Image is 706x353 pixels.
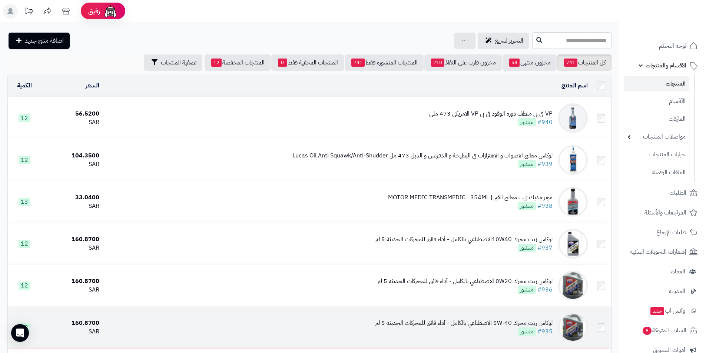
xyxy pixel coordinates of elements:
[537,327,553,336] a: #935
[624,204,702,222] a: المراجعات والأسئلة
[144,54,202,71] button: تصفية المنتجات
[669,188,686,198] span: الطلبات
[161,58,196,67] span: تصفية المنتجات
[558,229,588,259] img: لوكاس زيت محرك 10W40الاصطناعي بالكامل - أداء فائق للمحركات الحديثة 5 لتر
[44,286,99,294] div: SAR
[537,118,553,127] a: #940
[558,313,588,342] img: لوكاس زيت محرك 5W-40 الاصطناعي بالكامل - أداء فائق للمحركات الحديثة 5 لتر
[211,59,222,67] span: 12
[656,227,686,237] span: طلبات الإرجاع
[44,160,99,169] div: SAR
[19,282,30,290] span: 12
[656,20,699,35] img: logo-2.png
[558,271,588,300] img: لوكاس زيت محرك 0W20 الاصطناعي بالكامل - أداء فائق للمحركات الحديثة 5 لتر
[518,118,536,126] span: منشور
[88,7,100,16] span: رفيق
[537,202,553,210] a: #938
[624,223,702,241] a: طلبات الإرجاع
[643,327,652,335] span: 8
[624,184,702,202] a: الطلبات
[429,110,553,118] div: VP في بي منظف دورة الوقود في بي VP الامريكي 473 ملي
[518,244,536,252] span: منشور
[558,145,588,175] img: لوكاس معالج الاصوات و الاهتزازات في البطيخة و الدفرنس و الدبل 473 مل Lucas Oil Anti Squawk/Anti-S...
[537,160,553,169] a: #939
[624,243,702,261] a: إشعارات التحويلات البنكية
[624,37,702,55] a: لوحة التحكم
[624,76,689,91] a: المنتجات
[44,118,99,127] div: SAR
[19,114,30,122] span: 12
[624,111,689,127] a: الماركات
[375,235,553,244] div: لوكاس زيت محرك 10W40الاصطناعي بالكامل - أداء فائق للمحركات الحديثة 5 لتر
[518,202,536,210] span: منشور
[44,193,99,202] div: 33.0400
[518,286,536,294] span: منشور
[558,103,588,133] img: VP في بي منظف دورة الوقود في بي VP الامريكي 473 ملي
[19,323,30,332] span: 12
[495,36,523,45] span: التحرير لسريع
[375,319,553,327] div: لوكاس زيت محرك 5W-40 الاصطناعي بالكامل - أداء فائق للمحركات الحديثة 5 لتر
[44,277,99,286] div: 160.8700
[9,33,70,49] a: اضافة منتج جديد
[503,54,557,71] a: مخزون منتهي58
[518,160,536,168] span: منشور
[564,59,577,67] span: 741
[624,263,702,280] a: العملاء
[558,187,588,217] img: موتر مديك زيت معالج القير | MOTOR MEDIC TRANSMEDIC | 354ML
[377,277,553,286] div: لوكاس زيت محرك 0W20 الاصطناعي بالكامل - أداء فائق للمحركات الحديثة 5 لتر
[44,235,99,244] div: 160.8700
[19,156,30,164] span: 12
[103,4,118,19] img: ai-face.png
[345,54,424,71] a: المنتجات المنشورة فقط741
[624,164,689,180] a: الملفات الرقمية
[17,81,32,90] a: الكمية
[19,198,30,206] span: 13
[431,59,444,67] span: 210
[351,59,365,67] span: 741
[537,243,553,252] a: #937
[650,307,664,315] span: جديد
[271,54,344,71] a: المنتجات المخفية فقط0
[671,266,685,277] span: العملاء
[624,322,702,339] a: السلات المتروكة8
[509,59,520,67] span: 58
[44,244,99,252] div: SAR
[624,147,689,163] a: خيارات المنتجات
[624,302,702,320] a: وآتس آبجديد
[205,54,271,71] a: المنتجات المخفضة12
[518,327,536,336] span: منشور
[424,54,502,71] a: مخزون قارب على النفاذ210
[478,33,529,49] a: التحرير لسريع
[86,81,99,90] a: السعر
[537,285,553,294] a: #936
[644,207,686,218] span: المراجعات والأسئلة
[278,59,287,67] span: 0
[44,151,99,160] div: 104.3500
[557,54,611,71] a: كل المنتجات741
[624,282,702,300] a: المدونة
[646,60,686,71] span: الأقسام والمنتجات
[11,324,29,342] div: Open Intercom Messenger
[44,110,99,118] div: 56.5200
[292,151,553,160] div: لوكاس معالج الاصوات و الاهتزازات في البطيخة و الدفرنس و الدبل 473 مل Lucas Oil Anti Squawk/Anti-S...
[44,327,99,336] div: SAR
[561,81,588,90] a: اسم المنتج
[659,41,686,51] span: لوحة التحكم
[669,286,685,296] span: المدونة
[624,93,689,109] a: الأقسام
[19,240,30,248] span: 12
[630,247,686,257] span: إشعارات التحويلات البنكية
[650,306,685,316] span: وآتس آب
[624,129,689,145] a: مواصفات المنتجات
[388,193,553,202] div: موتر مديك زيت معالج القير | MOTOR MEDIC TRANSMEDIC | 354ML
[44,202,99,210] div: SAR
[25,36,64,45] span: اضافة منتج جديد
[44,319,99,327] div: 160.8700
[20,4,38,20] a: تحديثات المنصة
[642,325,686,336] span: السلات المتروكة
